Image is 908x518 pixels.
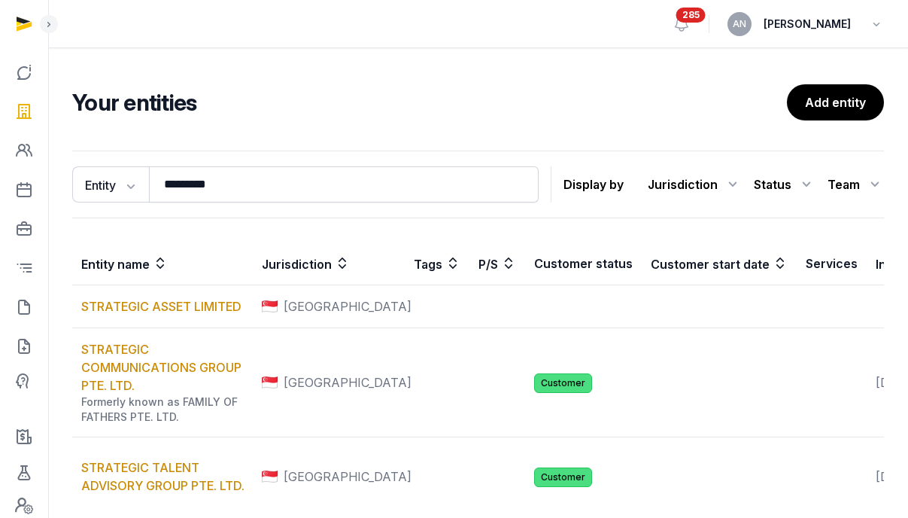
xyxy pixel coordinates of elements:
[72,242,253,285] th: Entity name
[648,172,742,197] div: Jurisdiction
[469,242,525,285] th: P/S
[787,84,884,120] a: Add entity
[525,242,642,285] th: Customer status
[72,166,149,203] button: Entity
[754,172,815,197] div: Status
[534,373,592,393] span: Customer
[253,242,405,285] th: Jurisdiction
[405,242,469,285] th: Tags
[828,172,884,197] div: Team
[284,373,411,392] span: [GEOGRAPHIC_DATA]
[642,242,797,285] th: Customer start date
[81,299,241,314] a: STRATEGIC ASSET LIMITED
[81,460,244,493] a: STRATEGIC TALENT ADVISORY GROUP PTE. LTD.
[72,89,787,116] h2: Your entities
[563,172,624,197] p: Display by
[797,242,867,285] th: Services
[81,395,252,425] div: Formerly known as FAMILY OF FATHERS PTE. LTD.
[764,15,851,33] span: [PERSON_NAME]
[284,297,411,315] span: [GEOGRAPHIC_DATA]
[676,8,706,23] span: 285
[727,12,752,36] button: AN
[81,342,241,393] a: STRATEGIC COMMUNICATIONS GROUP PTE. LTD.
[733,20,746,29] span: AN
[284,468,411,486] span: [GEOGRAPHIC_DATA]
[534,468,592,487] span: Customer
